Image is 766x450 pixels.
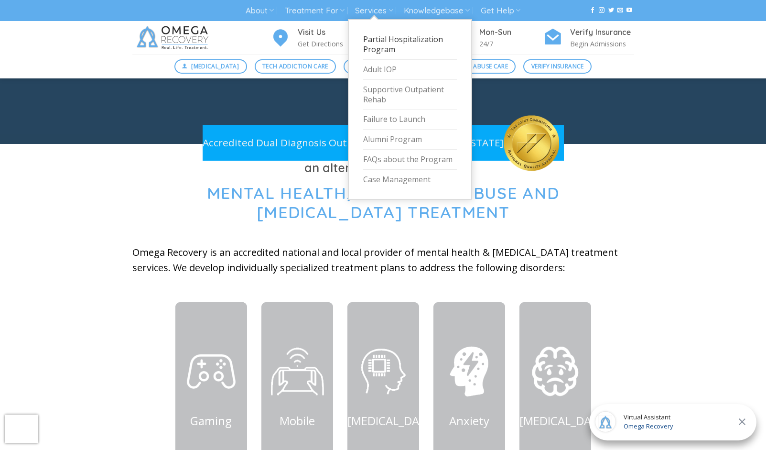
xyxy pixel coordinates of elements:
[608,7,614,14] a: Follow on Twitter
[570,26,634,39] h4: Verify Insurance
[404,2,470,20] a: Knowledgebase
[479,38,543,49] p: 24/7
[174,59,247,74] a: [MEDICAL_DATA]
[519,412,609,428] a: [MEDICAL_DATA]
[132,21,216,55] img: Omega Recovery
[203,135,504,151] p: Accredited Dual Diagnosis Outpatient Treatment in [US_STATE]
[298,26,362,39] h4: Visit Us
[190,412,232,428] a: Gaming
[543,26,634,50] a: Verify Insurance Begin Admissions
[599,7,604,14] a: Follow on Instagram
[363,130,457,150] a: Alumni Program
[449,412,489,428] a: Anxiety
[430,59,516,74] a: Substance Abuse Care
[617,7,623,14] a: Send us an email
[570,38,634,49] p: Begin Admissions
[344,59,422,74] a: Mental Health Care
[363,150,457,170] a: FAQs about the Program
[481,2,520,20] a: Get Help
[523,59,592,74] a: Verify Insurance
[363,80,457,110] a: Supportive Outpatient Rehab
[363,110,457,130] a: Failure to Launch
[246,2,274,20] a: About
[207,183,560,223] span: Mental Health, Substance Abuse and [MEDICAL_DATA] Treatment
[363,30,457,60] a: Partial Hospitalization Program
[285,2,345,20] a: Treatment For
[531,62,584,71] span: Verify Insurance
[363,170,457,189] a: Case Management
[347,412,437,428] a: [MEDICAL_DATA]
[132,158,634,177] h3: an alternative approach to
[355,2,393,20] a: Services
[280,412,315,428] a: Mobile
[191,62,239,71] span: [MEDICAL_DATA]
[262,62,328,71] span: Tech Addiction Care
[298,38,362,49] p: Get Directions
[438,62,508,71] span: Substance Abuse Care
[132,245,634,275] p: Omega Recovery is an accredited national and local provider of mental health & [MEDICAL_DATA] tre...
[271,26,362,50] a: Visit Us Get Directions
[255,59,336,74] a: Tech Addiction Care
[479,26,543,39] h4: Mon-Sun
[363,60,457,80] a: Adult IOP
[626,7,632,14] a: Follow on YouTube
[590,7,595,14] a: Follow on Facebook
